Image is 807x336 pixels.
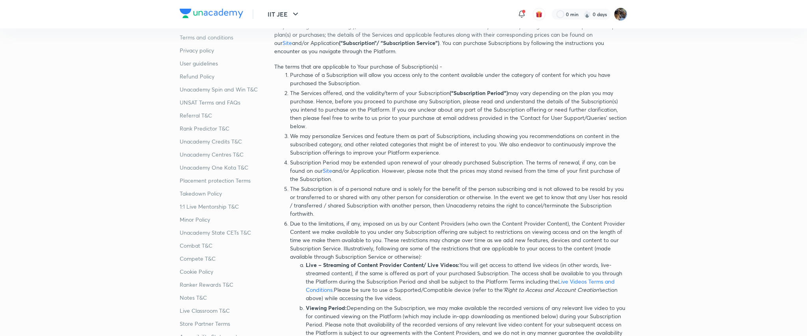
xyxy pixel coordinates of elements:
[450,89,508,97] b: (“Subscription Period”)
[180,124,268,133] a: Rank Predictor T&C
[283,39,292,47] a: Site
[339,39,439,47] b: (“Subscription”/ “Subscription Service”)
[306,261,459,269] b: Live – Streaming of Content Provider Content/ Live Videos:
[180,293,268,302] a: Notes T&C
[180,72,268,80] a: Refund Policy
[180,46,268,54] a: Privacy policy
[180,9,243,18] img: Company Logo
[180,228,268,237] a: Unacademy State CETs T&C
[614,7,627,21] img: Chayan Mehta
[180,150,268,159] a: Unacademy Centres T&C
[306,304,347,312] b: Viewing Period:
[180,163,268,172] a: Unacademy One Kota T&C
[180,215,268,224] a: Minor Policy
[180,254,268,263] a: Compete T&C
[536,11,543,18] img: avatar
[503,286,600,293] i: ‘Right to Access and Account Creation’
[180,85,268,93] a: Unacademy Spin and Win T&C
[180,98,268,106] a: UNSAT Terms and FAQs
[180,189,268,198] a: Takedown Policy
[180,319,268,328] a: Store Partner Terms
[533,8,545,21] button: avatar
[323,167,332,174] a: Site
[290,89,627,130] p: The Services offered, and the validity/term of your Subscription may vary depending on the plan y...
[274,62,627,71] p: The terms that are applicable to Your purchase of Subscription(s) -
[583,10,591,18] img: streak
[180,267,268,276] a: Cookie Policy
[274,14,627,55] p: For Learners, Unacademy does not charge any fee for registration and account creation. However, c...
[306,261,627,302] p: You will get access to attend live videos (in other words, live- streamed content), if the same i...
[180,306,268,315] a: Live Classroom T&C
[180,137,268,146] a: Unacademy Credits T&C
[290,132,627,157] p: We may personalize Services and feature them as part of Subscriptions, including showing you reco...
[263,6,305,22] button: IIT JEE
[180,202,268,211] a: 1:1 Live Mentorship T&C
[180,9,243,20] a: Company Logo
[180,111,268,119] a: Referral T&C
[290,71,627,87] p: Purchase of a Subscription will allow you access only to the content available under the category...
[290,158,627,183] p: Subscription Period may be extended upon renewal of your already purchased Subscription. The term...
[306,278,615,293] a: Live Videos Terms and Conditions.
[290,185,627,218] p: The Subscription is of a personal nature and is solely for the benefit of the person subscribing ...
[180,176,268,185] a: Placement protection Terms
[180,59,268,67] a: User guidelines
[180,241,268,250] a: Combat T&C
[180,33,268,41] a: Terms and conditions
[180,280,268,289] a: Ranker Rewards T&C
[290,219,627,261] p: Due to the limitations, if any, imposed on us by our Content Providers (who own the Content Provi...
